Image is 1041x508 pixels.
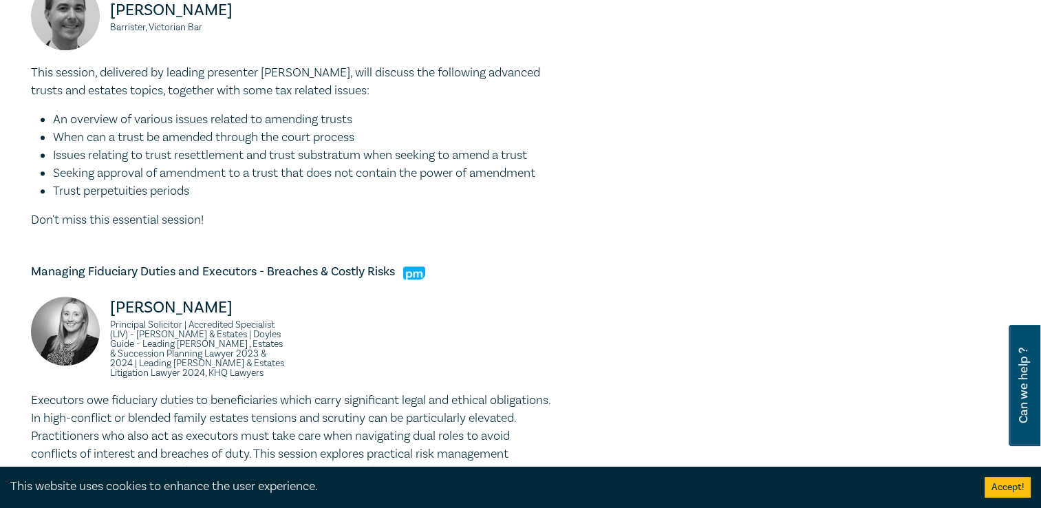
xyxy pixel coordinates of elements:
[10,478,964,496] div: This website uses cookies to enhance the user experience.
[31,64,554,100] p: This session, delivered by leading presenter [PERSON_NAME], will discuss the following advanced t...
[985,477,1031,498] button: Accept cookies
[53,165,554,182] li: Seeking approval of amendment to a trust that does not contain the power of amendment
[31,297,100,366] img: Rachael Hocking
[31,392,554,499] p: Executors owe fiduciary duties to beneficiaries which carry significant legal and ethical obligat...
[1017,333,1030,438] span: Can we help ?
[110,23,284,32] small: Barrister, Victorian Bar
[53,129,554,147] li: When can a trust be amended through the court process
[31,211,554,229] p: Don't miss this essential session!
[53,147,554,165] li: Issues relating to trust resettlement and trust substratum when seeking to amend a trust
[403,266,425,279] img: Practice Management & Business Skills
[31,264,554,280] h5: Managing Fiduciary Duties and Executors - Breaches & Costly Risks
[53,111,554,129] li: An overview of various issues related to amending trusts
[110,320,284,378] small: Principal Solicitor | Accredited Specialist (LIV) - [PERSON_NAME] & Estates | Doyles Guide - Lead...
[53,182,554,200] li: Trust perpetuities periods
[110,297,284,319] p: [PERSON_NAME]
